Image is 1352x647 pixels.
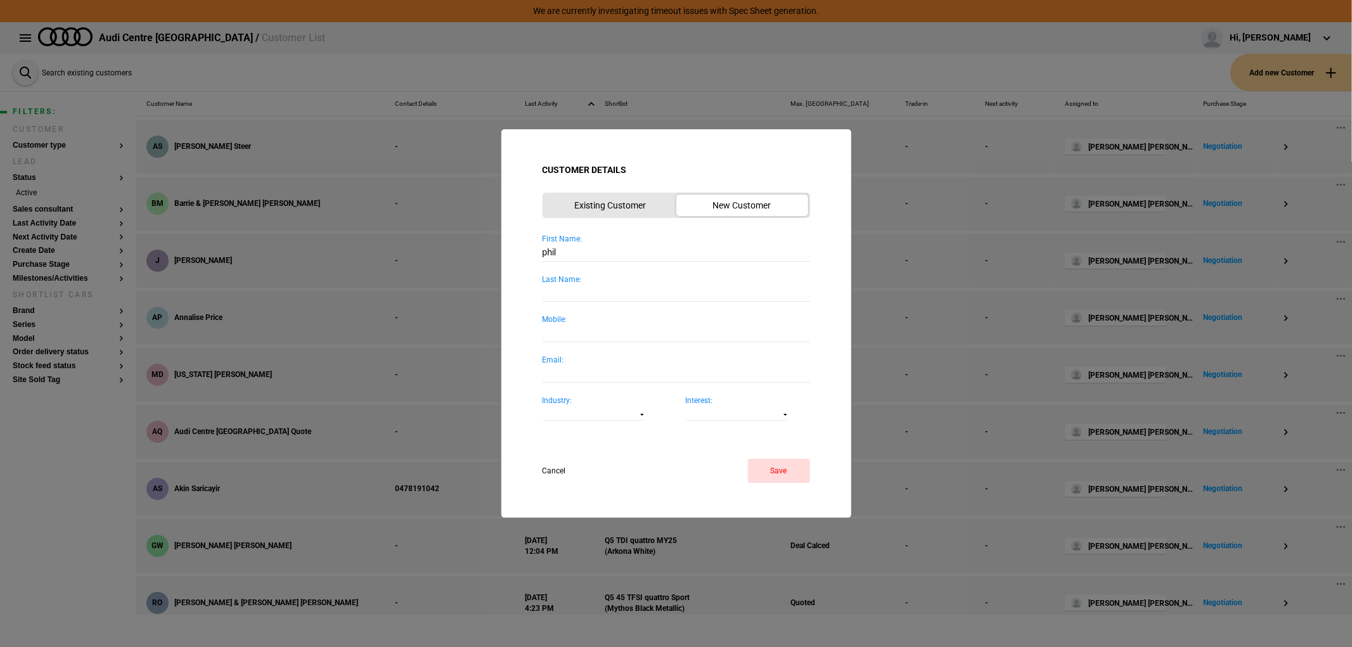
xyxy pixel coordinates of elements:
div: Customer Details [543,164,810,177]
input: Email: [543,366,810,383]
button: Cancel [543,459,589,483]
input: Last Name: [543,285,810,302]
button: New Customer [676,195,808,216]
div: Interest: [686,395,810,406]
button: Existing Customer [544,195,676,216]
input: First Name: [543,244,810,261]
button: Industry: [543,406,644,421]
button: Save [748,459,810,483]
button: Interest: [686,406,787,421]
div: Last Name: [543,274,810,285]
div: Email: [543,355,810,366]
div: Industry: [543,395,667,406]
div: Mobile: [543,314,810,325]
input: Mobile: [543,325,810,342]
div: First Name: [543,234,810,245]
